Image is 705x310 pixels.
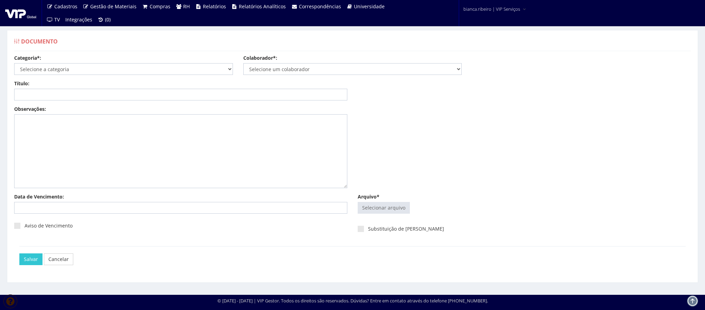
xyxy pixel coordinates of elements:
[95,13,114,26] a: (0)
[65,16,92,23] span: Integrações
[14,106,46,113] label: Observações:
[5,8,36,18] img: logo
[217,298,488,304] div: © [DATE] - [DATE] | VIP Gestor. Todos os direitos são reservados. Dúvidas? Entre em contato atrav...
[44,13,63,26] a: TV
[54,16,60,23] span: TV
[150,3,170,10] span: Compras
[203,3,226,10] span: Relatórios
[63,13,95,26] a: Integrações
[105,16,111,23] span: (0)
[90,3,137,10] span: Gestão de Materiais
[14,193,64,200] label: Data de Vencimento:
[299,3,341,10] span: Correspondências
[358,225,444,232] label: Substituição de [PERSON_NAME]
[354,3,385,10] span: Universidade
[21,38,58,45] span: Documento
[358,193,379,200] label: Arquivo*
[463,6,520,12] span: bianca.ribeiro | VIP Serviços
[54,3,77,10] span: Cadastros
[183,3,190,10] span: RH
[14,55,41,61] label: Categoria*:
[44,253,73,265] a: Cancelar
[243,55,277,61] label: Colaborador*:
[19,253,43,265] input: Salvar
[14,80,29,87] label: Título:
[239,3,286,10] span: Relatórios Analíticos
[14,222,73,229] label: Aviso de Vencimento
